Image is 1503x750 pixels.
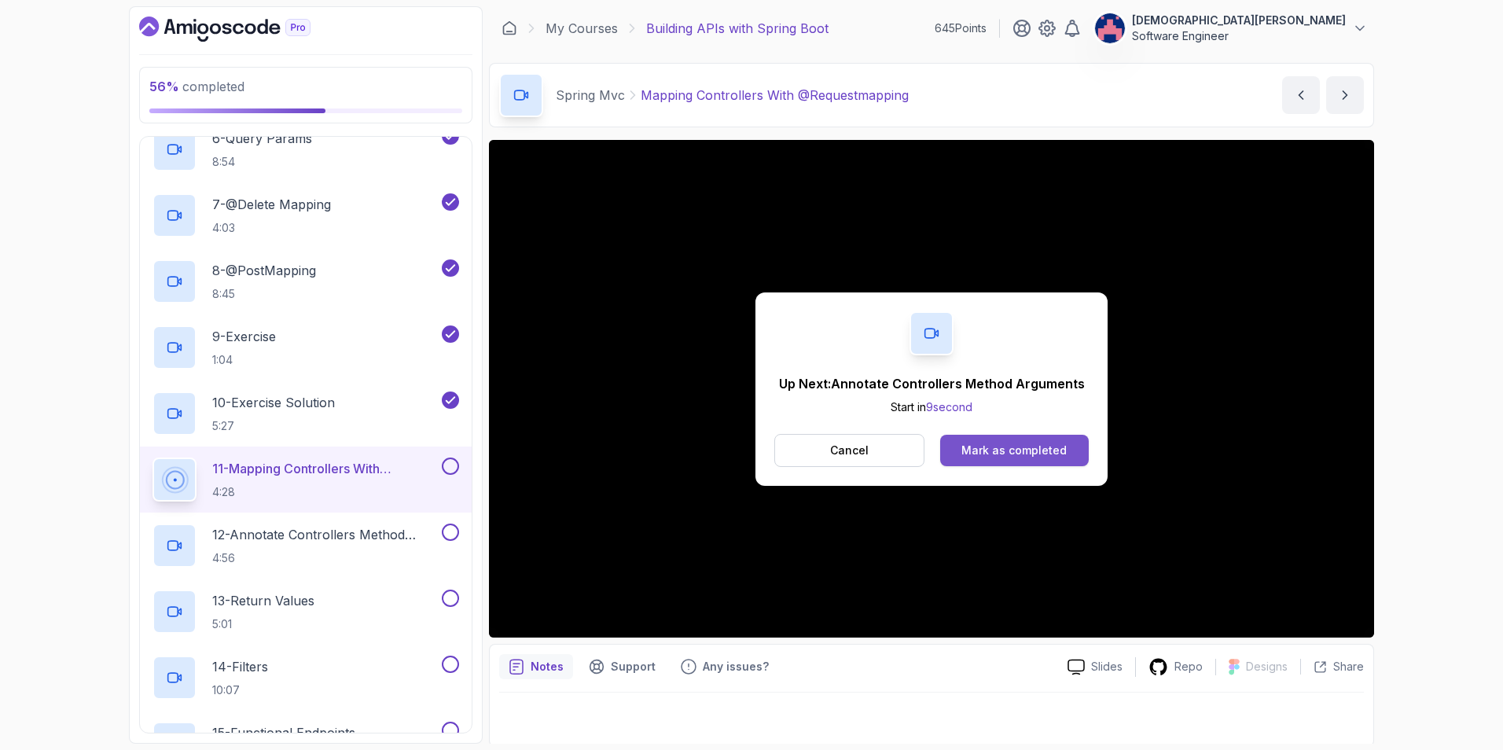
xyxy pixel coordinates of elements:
[212,591,314,610] p: 13 - Return Values
[1246,659,1288,675] p: Designs
[212,550,439,566] p: 4:56
[546,19,618,38] a: My Courses
[489,140,1374,638] iframe: 11 - Mapping Controllers with @RequestMapping
[671,654,778,679] button: Feedback button
[1132,28,1346,44] p: Software Engineer
[153,259,459,303] button: 8-@PostMapping8:45
[149,79,244,94] span: completed
[212,195,331,214] p: 7 - @Delete Mapping
[139,17,347,42] a: Dashboard
[212,723,355,742] p: 15 - Functional Endpoints
[830,443,869,458] p: Cancel
[1132,13,1346,28] p: [DEMOGRAPHIC_DATA][PERSON_NAME]
[1174,659,1203,675] p: Repo
[531,659,564,675] p: Notes
[212,327,276,346] p: 9 - Exercise
[149,79,179,94] span: 56 %
[153,127,459,171] button: 6-Query Params8:54
[212,484,439,500] p: 4:28
[212,616,314,632] p: 5:01
[212,129,312,148] p: 6 - Query Params
[153,458,459,502] button: 11-Mapping Controllers With @Requestmapping4:28
[579,654,665,679] button: Support button
[935,20,987,36] p: 645 Points
[153,656,459,700] button: 14-Filters10:07
[774,434,924,467] button: Cancel
[611,659,656,675] p: Support
[212,261,316,280] p: 8 - @PostMapping
[1055,659,1135,675] a: Slides
[212,154,312,170] p: 8:54
[1300,659,1364,675] button: Share
[212,657,268,676] p: 14 - Filters
[926,400,972,414] span: 9 second
[502,20,517,36] a: Dashboard
[153,392,459,436] button: 10-Exercise Solution5:27
[153,524,459,568] button: 12-Annotate Controllers Method Arguments4:56
[153,590,459,634] button: 13-Return Values5:01
[212,220,331,236] p: 4:03
[641,86,909,105] p: Mapping Controllers With @Requestmapping
[1136,657,1215,677] a: Repo
[212,418,335,434] p: 5:27
[556,86,625,105] p: Spring Mvc
[153,193,459,237] button: 7-@Delete Mapping4:03
[646,19,829,38] p: Building APIs with Spring Boot
[961,443,1067,458] div: Mark as completed
[779,399,1085,415] p: Start in
[153,325,459,369] button: 9-Exercise1:04
[1282,76,1320,114] button: previous content
[212,459,439,478] p: 11 - Mapping Controllers With @Requestmapping
[499,654,573,679] button: notes button
[940,435,1089,466] button: Mark as completed
[703,659,769,675] p: Any issues?
[212,352,276,368] p: 1:04
[212,393,335,412] p: 10 - Exercise Solution
[212,525,439,544] p: 12 - Annotate Controllers Method Arguments
[1094,13,1368,44] button: user profile image[DEMOGRAPHIC_DATA][PERSON_NAME]Software Engineer
[1095,13,1125,43] img: user profile image
[1333,659,1364,675] p: Share
[1091,659,1123,675] p: Slides
[779,374,1085,393] p: Up Next: Annotate Controllers Method Arguments
[212,682,268,698] p: 10:07
[1326,76,1364,114] button: next content
[212,286,316,302] p: 8:45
